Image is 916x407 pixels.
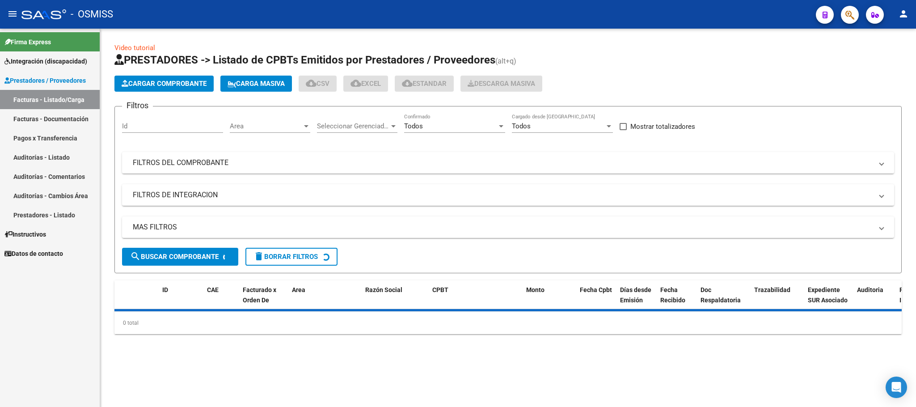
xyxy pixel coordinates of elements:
[660,286,685,304] span: Fecha Recibido
[243,286,276,304] span: Facturado x Orden De
[402,78,413,89] mat-icon: cloud_download
[288,280,349,320] datatable-header-cell: Area
[130,251,141,262] mat-icon: search
[701,286,741,304] span: Doc Respaldatoria
[253,251,264,262] mat-icon: delete
[350,80,381,88] span: EXCEL
[751,280,804,320] datatable-header-cell: Trazabilidad
[580,286,612,293] span: Fecha Cpbt
[114,44,155,52] a: Video tutorial
[133,190,873,200] mat-panel-title: FILTROS DE INTEGRACION
[523,280,576,320] datatable-header-cell: Monto
[365,286,402,293] span: Razón Social
[207,286,219,293] span: CAE
[228,80,285,88] span: Carga Masiva
[122,80,207,88] span: Cargar Comprobante
[130,253,219,261] span: Buscar Comprobante
[657,280,697,320] datatable-header-cell: Fecha Recibido
[159,280,203,320] datatable-header-cell: ID
[857,286,883,293] span: Auditoria
[133,158,873,168] mat-panel-title: FILTROS DEL COMPROBANTE
[122,99,153,112] h3: Filtros
[853,280,896,320] datatable-header-cell: Auditoria
[133,222,873,232] mat-panel-title: MAS FILTROS
[350,78,361,89] mat-icon: cloud_download
[468,80,535,88] span: Descarga Masiva
[203,280,239,320] datatable-header-cell: CAE
[898,8,909,19] mat-icon: person
[697,280,751,320] datatable-header-cell: Doc Respaldatoria
[804,280,853,320] datatable-header-cell: Expediente SUR Asociado
[4,56,87,66] span: Integración (discapacidad)
[306,78,317,89] mat-icon: cloud_download
[114,312,902,334] div: 0 total
[230,122,302,130] span: Area
[404,122,423,130] span: Todos
[630,121,695,132] span: Mostrar totalizadores
[292,286,305,293] span: Area
[808,286,848,304] span: Expediente SUR Asociado
[402,80,447,88] span: Estandar
[4,229,46,239] span: Instructivos
[395,76,454,92] button: Estandar
[460,76,542,92] button: Descarga Masiva
[253,253,318,261] span: Borrar Filtros
[299,76,337,92] button: CSV
[317,122,389,130] span: Seleccionar Gerenciador
[162,286,168,293] span: ID
[343,76,388,92] button: EXCEL
[122,184,894,206] mat-expansion-panel-header: FILTROS DE INTEGRACION
[114,54,495,66] span: PRESTADORES -> Listado de CPBTs Emitidos por Prestadores / Proveedores
[245,248,338,266] button: Borrar Filtros
[886,377,907,398] div: Open Intercom Messenger
[71,4,113,24] span: - OSMISS
[432,286,448,293] span: CPBT
[429,280,523,320] datatable-header-cell: CPBT
[526,286,545,293] span: Monto
[495,57,516,65] span: (alt+q)
[114,76,214,92] button: Cargar Comprobante
[122,216,894,238] mat-expansion-panel-header: MAS FILTROS
[220,76,292,92] button: Carga Masiva
[4,76,86,85] span: Prestadores / Proveedores
[122,152,894,174] mat-expansion-panel-header: FILTROS DEL COMPROBANTE
[616,280,657,320] datatable-header-cell: Días desde Emisión
[4,37,51,47] span: Firma Express
[362,280,429,320] datatable-header-cell: Razón Social
[239,280,288,320] datatable-header-cell: Facturado x Orden De
[7,8,18,19] mat-icon: menu
[306,80,329,88] span: CSV
[512,122,531,130] span: Todos
[122,248,238,266] button: Buscar Comprobante
[620,286,651,304] span: Días desde Emisión
[460,76,542,92] app-download-masive: Descarga masiva de comprobantes (adjuntos)
[754,286,790,293] span: Trazabilidad
[576,280,616,320] datatable-header-cell: Fecha Cpbt
[4,249,63,259] span: Datos de contacto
